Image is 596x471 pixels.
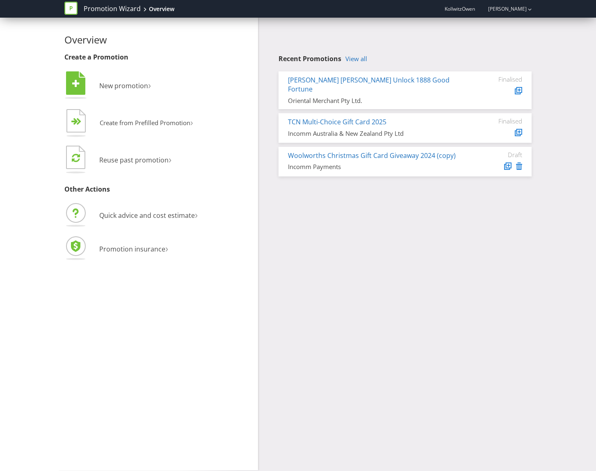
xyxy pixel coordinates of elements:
a: [PERSON_NAME] [PERSON_NAME] Unlock 1888 Good Fortune [288,75,450,94]
div: Incomm Payments [288,162,461,171]
a: View all [345,55,367,62]
div: Finalised [473,117,522,125]
span: › [195,208,198,221]
span: › [190,116,193,128]
button: Create from Prefilled Promotion› [64,107,194,140]
div: Draft [473,151,522,158]
tspan:  [76,118,82,126]
h3: Other Actions [64,186,252,193]
div: Incomm Australia & New Zealand Pty Ltd [288,129,461,138]
tspan:  [72,153,80,162]
div: Finalised [473,75,522,83]
span: Create from Prefilled Promotion [100,119,190,127]
span: › [169,152,171,166]
span: Reuse past promotion [99,155,169,165]
span: Recent Promotions [279,54,341,63]
span: Promotion insurance [99,245,165,254]
span: New promotion [99,81,148,90]
h2: Overview [64,34,252,45]
div: Overview [149,5,174,13]
a: Promotion Wizard [84,4,141,14]
span: › [165,241,168,255]
span: KollwitzOwen [445,5,475,12]
h3: Create a Promotion [64,54,252,61]
div: Oriental Merchant Pty Ltd. [288,96,461,105]
a: Woolworths Christmas Gift Card Giveaway 2024 (copy) [288,151,456,160]
span: › [148,78,151,91]
a: [PERSON_NAME] [480,5,527,12]
a: TCN Multi-Choice Gift Card 2025 [288,117,386,126]
a: Quick advice and cost estimate› [64,211,198,220]
tspan:  [72,79,80,88]
span: Quick advice and cost estimate [99,211,195,220]
a: Promotion insurance› [64,245,168,254]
